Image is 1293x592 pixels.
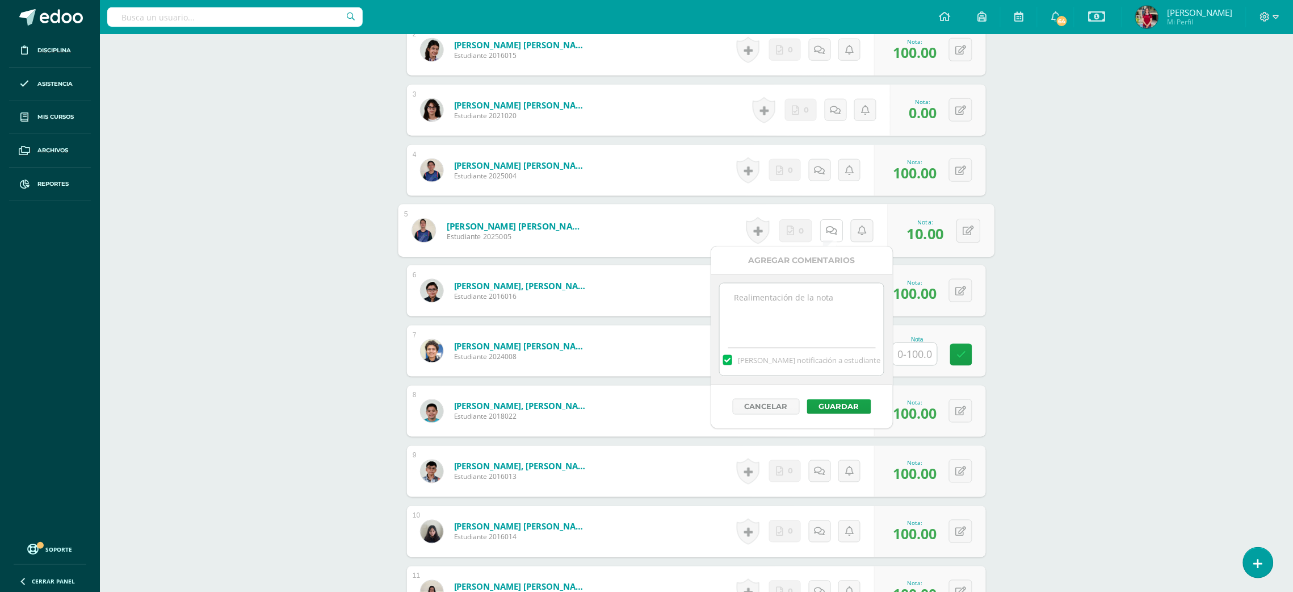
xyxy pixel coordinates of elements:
a: [PERSON_NAME] [PERSON_NAME] [447,220,587,232]
span: Archivos [37,146,68,155]
div: Agregar Comentarios [711,247,893,274]
img: 352c638b02aaae08c95ba80ed60c845f.png [1136,6,1158,28]
span: Estudiante 2021020 [454,111,590,120]
a: [PERSON_NAME] [PERSON_NAME] [454,160,590,171]
span: 0 [788,160,794,181]
div: Nota: [893,580,937,587]
img: 262f79e3debce47fe32c8ebed8e12142.png [421,460,443,483]
a: [PERSON_NAME], [PERSON_NAME] [454,461,590,472]
div: Nota: [893,37,937,45]
img: 94b10c4b23a293ba5b4ad163c522c6ff.png [421,99,443,122]
span: 10.00 [907,223,944,243]
img: 8b54395d0a965ce839b636f663ee1b4e.png [421,340,443,362]
input: 0-100.0 [893,343,937,365]
button: Cancelar [733,399,800,415]
span: Estudiante 2016016 [454,291,590,301]
a: Archivos [9,134,91,168]
span: [PERSON_NAME] [1167,7,1232,18]
img: 2dd6b1747887d1c07ec5915245b443e1.png [412,219,435,242]
a: Reportes [9,168,91,201]
span: Asistencia [37,80,73,89]
a: Mis cursos [9,101,91,135]
span: [PERSON_NAME] notificación a estudiante [738,355,881,365]
a: [PERSON_NAME] [PERSON_NAME] [454,521,590,532]
span: Estudiante 2016014 [454,532,590,542]
button: Guardar [807,399,871,414]
img: 2a0698b19a4965b32abf07ab1fa2c9b5.png [421,39,443,61]
span: 0 [799,220,804,241]
span: Estudiante 2024008 [454,352,590,361]
a: Asistencia [9,68,91,101]
a: Disciplina [9,34,91,68]
img: b98dcfdf1e9a445b6df2d552ad5736ea.png [421,520,443,543]
a: [PERSON_NAME] [PERSON_NAME] [454,39,590,51]
div: Nota [892,336,942,343]
span: Estudiante 2025004 [454,171,590,181]
span: 0 [788,39,794,60]
img: 4cf0447d3925208b25dcbe459835d5ba.png [421,280,443,302]
span: Reportes [37,180,69,189]
a: [PERSON_NAME] [PERSON_NAME] [454,99,590,111]
input: Busca un usuario... [107,7,363,27]
div: Nota: [893,519,937,527]
span: 0.00 [909,103,937,122]
span: Mis cursos [37,112,74,122]
span: Cerrar panel [32,577,75,585]
span: 100.00 [893,404,937,423]
div: Nota: [909,98,937,106]
span: 0 [804,99,809,120]
span: 100.00 [893,524,937,544]
span: 100.00 [893,464,937,483]
a: [PERSON_NAME], [PERSON_NAME] [454,280,590,291]
div: Nota: [893,158,937,166]
div: Nota: [893,459,937,467]
div: Nota: [893,399,937,407]
span: Estudiante 2016015 [454,51,590,60]
span: 100.00 [893,284,937,303]
span: Soporte [46,545,73,553]
span: 0 [788,521,794,542]
span: 0 [788,461,794,482]
span: 100.00 [893,163,937,182]
span: Mi Perfil [1167,17,1232,27]
span: 64 [1056,15,1068,27]
span: Disciplina [37,46,71,55]
div: Nota: [893,278,937,286]
a: [PERSON_NAME], [PERSON_NAME] [454,401,590,412]
span: Estudiante 2025005 [447,232,587,242]
a: Soporte [14,541,86,556]
div: Nota: [907,218,944,226]
span: 100.00 [893,43,937,62]
span: Estudiante 2018022 [454,412,590,422]
img: de6150c211cbc1f257cf4b5405fdced8.png [421,159,443,182]
a: [PERSON_NAME] [PERSON_NAME] [PERSON_NAME] [454,340,590,352]
img: aa1facf1aff86faba5ca465acb65a1b2.png [421,400,443,423]
span: Estudiante 2016013 [454,472,590,482]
